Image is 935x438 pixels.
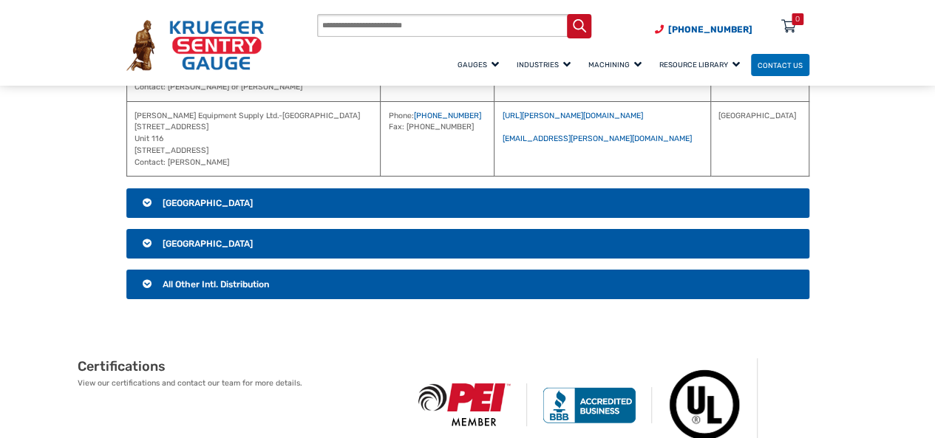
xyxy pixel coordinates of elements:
[413,111,480,120] a: [PHONE_NUMBER]
[78,358,403,375] h2: Certifications
[655,23,752,36] a: Phone Number (920) 434-8860
[502,134,691,143] a: [EMAIL_ADDRESS][PERSON_NAME][DOMAIN_NAME]
[163,279,269,290] span: All Other Intl. Distribution
[582,52,653,78] a: Machining
[78,377,403,389] p: View our certifications and contact our team for more details.
[451,52,510,78] a: Gauges
[458,61,499,69] span: Gauges
[795,13,800,25] div: 0
[758,61,803,69] span: Contact Us
[163,239,253,249] span: [GEOGRAPHIC_DATA]
[163,198,253,208] span: [GEOGRAPHIC_DATA]
[653,52,751,78] a: Resource Library
[126,101,381,177] td: [PERSON_NAME] Equipment Supply Ltd.-[GEOGRAPHIC_DATA] [STREET_ADDRESS] Unit 116 [STREET_ADDRESS] ...
[502,111,642,120] a: [URL][PERSON_NAME][DOMAIN_NAME]
[403,383,528,426] img: PEI Member
[517,61,571,69] span: Industries
[588,61,642,69] span: Machining
[381,101,494,177] td: Phone: Fax: [PHONE_NUMBER]
[751,54,809,77] a: Contact Us
[527,387,652,422] img: BBB
[126,20,264,71] img: Krueger Sentry Gauge
[668,24,752,35] span: [PHONE_NUMBER]
[510,52,582,78] a: Industries
[659,61,740,69] span: Resource Library
[710,101,809,177] td: [GEOGRAPHIC_DATA]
